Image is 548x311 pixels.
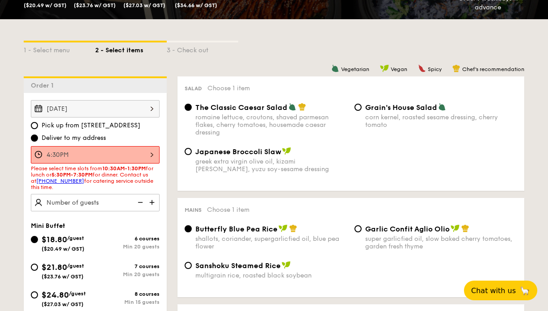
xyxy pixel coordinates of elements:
[167,42,238,55] div: 3 - Check out
[42,290,69,300] span: $24.80
[42,246,84,252] span: ($20.49 w/ GST)
[185,148,192,155] input: Japanese Broccoli Slawgreek extra virgin olive oil, kizami [PERSON_NAME], yuzu soy-sesame dressing
[195,113,347,136] div: romaine lettuce, croutons, shaved parmesan flakes, cherry tomatoes, housemade caesar dressing
[36,178,84,184] a: [PHONE_NUMBER]
[185,207,202,213] span: Mains
[31,134,38,142] input: Deliver to my address
[42,273,84,280] span: ($23.76 w/ GST)
[195,147,281,156] span: Japanese Broccoli Slaw
[195,261,281,270] span: Sanshoku Steamed Rice
[289,224,297,232] img: icon-chef-hat.a58ddaea.svg
[341,66,369,72] span: Vegetarian
[146,194,160,211] img: icon-add.58712e84.svg
[74,2,116,8] span: ($23.76 w/ GST)
[95,263,160,269] div: 7 courses
[354,225,362,232] input: Garlic Confit Aglio Oliosuper garlicfied oil, slow baked cherry tomatoes, garden fresh thyme
[42,134,106,143] span: Deliver to my address
[31,165,153,190] span: Please select time slots from for lunch or for dinner. Contact us at for catering service outside...
[288,103,296,111] img: icon-vegetarian.fe4039eb.svg
[24,2,67,8] span: ($20.49 w/ GST)
[95,271,160,277] div: Min 20 guests
[365,103,437,112] span: Grain's House Salad
[31,236,38,243] input: $18.80/guest($20.49 w/ GST)6 coursesMin 20 guests
[452,64,460,72] img: icon-chef-hat.a58ddaea.svg
[95,42,167,55] div: 2 - Select items
[365,225,450,233] span: Garlic Confit Aglio Olio
[298,103,306,111] img: icon-chef-hat.a58ddaea.svg
[391,66,407,72] span: Vegan
[185,225,192,232] input: Butterfly Blue Pea Riceshallots, coriander, supergarlicfied oil, blue pea flower
[207,206,249,214] span: Choose 1 item
[95,291,160,297] div: 8 courses
[185,262,192,269] input: Sanshoku Steamed Ricemultigrain rice, roasted black soybean
[31,222,65,230] span: Mini Buffet
[282,261,291,269] img: icon-vegan.f8ff3823.svg
[185,85,202,92] span: Salad
[31,194,160,211] input: Number of guests
[67,263,84,269] span: /guest
[31,291,38,298] input: $24.80/guest($27.03 w/ GST)8 coursesMin 15 guests
[42,262,67,272] span: $21.80
[354,104,362,111] input: Grain's House Saladcorn kernel, roasted sesame dressing, cherry tomato
[365,113,517,129] div: corn kernel, roasted sesame dressing, cherry tomato
[282,147,291,155] img: icon-vegan.f8ff3823.svg
[331,64,339,72] img: icon-vegetarian.fe4039eb.svg
[24,42,95,55] div: 1 - Select menu
[51,172,93,178] strong: 5:30PM-7:30PM
[380,64,389,72] img: icon-vegan.f8ff3823.svg
[195,225,278,233] span: Butterfly Blue Pea Rice
[67,235,84,241] span: /guest
[471,286,516,295] span: Chat with us
[123,2,165,8] span: ($27.03 w/ GST)
[31,100,160,118] input: Event date
[519,286,530,296] span: 🦙
[42,235,67,244] span: $18.80
[195,235,347,250] div: shallots, coriander, supergarlicfied oil, blue pea flower
[195,272,347,279] div: multigrain rice, roasted black soybean
[95,244,160,250] div: Min 20 guests
[464,281,537,300] button: Chat with us🦙
[175,2,217,8] span: ($34.66 w/ GST)
[195,158,347,173] div: greek extra virgin olive oil, kizami [PERSON_NAME], yuzu soy-sesame dressing
[461,224,469,232] img: icon-chef-hat.a58ddaea.svg
[365,235,517,250] div: super garlicfied oil, slow baked cherry tomatoes, garden fresh thyme
[418,64,426,72] img: icon-spicy.37a8142b.svg
[42,121,140,130] span: Pick up from [STREET_ADDRESS]
[185,104,192,111] input: The Classic Caesar Saladromaine lettuce, croutons, shaved parmesan flakes, cherry tomatoes, house...
[102,165,146,172] strong: 10:30AM-1:30PM
[31,264,38,271] input: $21.80/guest($23.76 w/ GST)7 coursesMin 20 guests
[31,82,57,89] span: Order 1
[31,146,160,164] input: Event time
[95,235,160,242] div: 6 courses
[133,194,146,211] img: icon-reduce.1d2dbef1.svg
[278,224,287,232] img: icon-vegan.f8ff3823.svg
[462,66,524,72] span: Chef's recommendation
[451,224,459,232] img: icon-vegan.f8ff3823.svg
[69,290,86,297] span: /guest
[95,299,160,305] div: Min 15 guests
[195,103,287,112] span: The Classic Caesar Salad
[438,103,446,111] img: icon-vegetarian.fe4039eb.svg
[31,122,38,129] input: Pick up from [STREET_ADDRESS]
[428,66,442,72] span: Spicy
[207,84,250,92] span: Choose 1 item
[42,301,84,307] span: ($27.03 w/ GST)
